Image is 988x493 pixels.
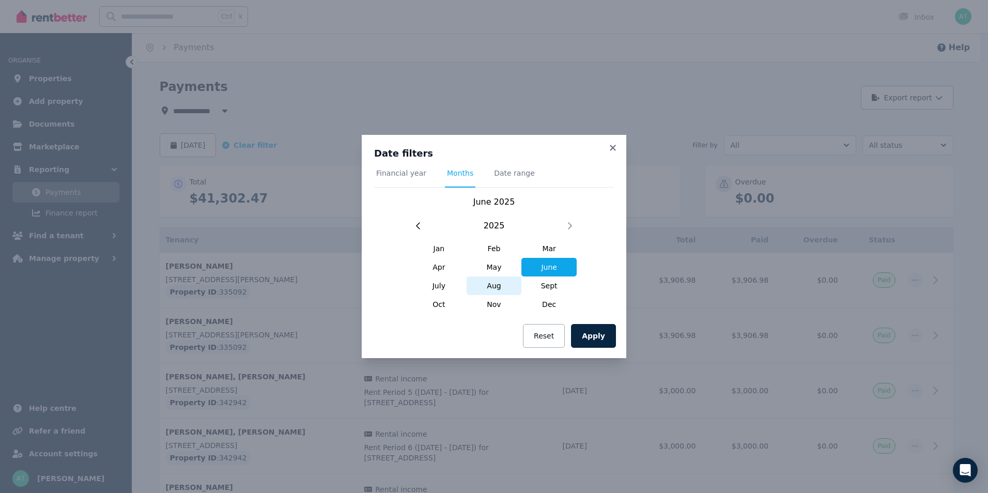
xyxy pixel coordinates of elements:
[374,147,614,160] h3: Date filters
[467,258,522,276] span: May
[523,324,565,348] button: Reset
[571,324,616,348] button: Apply
[494,168,535,178] span: Date range
[376,168,426,178] span: Financial year
[521,239,577,258] span: Mar
[521,295,577,314] span: Dec
[473,197,515,207] span: June 2025
[521,258,577,276] span: June
[953,458,978,483] div: Open Intercom Messenger
[411,295,467,314] span: Oct
[467,295,522,314] span: Nov
[411,276,467,295] span: July
[374,168,614,188] nav: Tabs
[521,276,577,295] span: Sept
[447,168,473,178] span: Months
[411,258,467,276] span: Apr
[484,220,505,232] span: 2025
[411,239,467,258] span: Jan
[467,239,522,258] span: Feb
[467,276,522,295] span: Aug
